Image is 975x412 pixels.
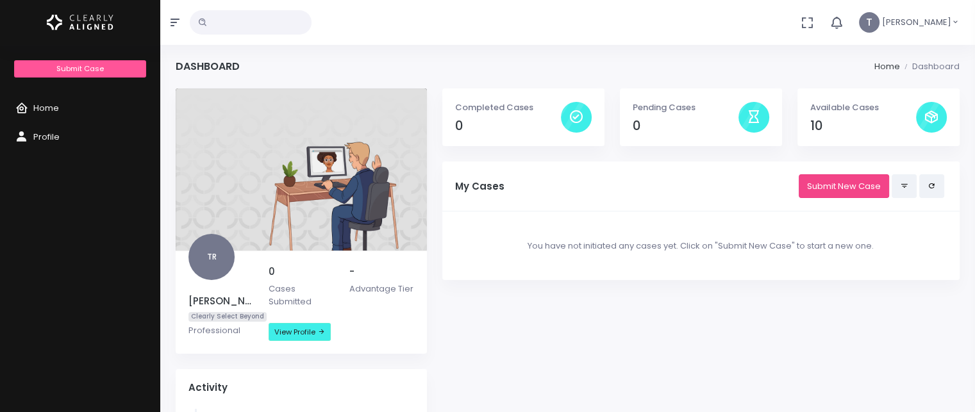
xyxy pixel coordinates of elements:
[269,283,333,308] p: Cases Submitted
[14,60,146,78] a: Submit Case
[633,119,738,133] h4: 0
[33,131,60,143] span: Profile
[899,60,960,73] li: Dashboard
[455,224,947,268] div: You have not initiated any cases yet. Click on "Submit New Case" to start a new one.
[47,9,113,36] img: Logo Horizontal
[56,63,104,74] span: Submit Case
[176,60,240,72] h4: Dashboard
[33,102,59,114] span: Home
[349,266,413,277] h5: -
[188,295,253,307] h5: [PERSON_NAME]
[810,101,916,114] p: Available Cases
[188,234,235,280] span: TR
[810,119,916,133] h4: 10
[455,119,561,133] h4: 0
[455,101,561,114] p: Completed Cases
[349,283,413,295] p: Advantage Tier
[859,12,879,33] span: T
[455,181,799,192] h5: My Cases
[188,312,267,322] span: Clearly Select Beyond
[269,266,333,277] h5: 0
[269,323,331,341] a: View Profile
[633,101,738,114] p: Pending Cases
[799,174,889,198] a: Submit New Case
[188,382,414,393] h4: Activity
[882,16,951,29] span: [PERSON_NAME]
[188,324,253,337] p: Professional
[874,60,899,73] li: Home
